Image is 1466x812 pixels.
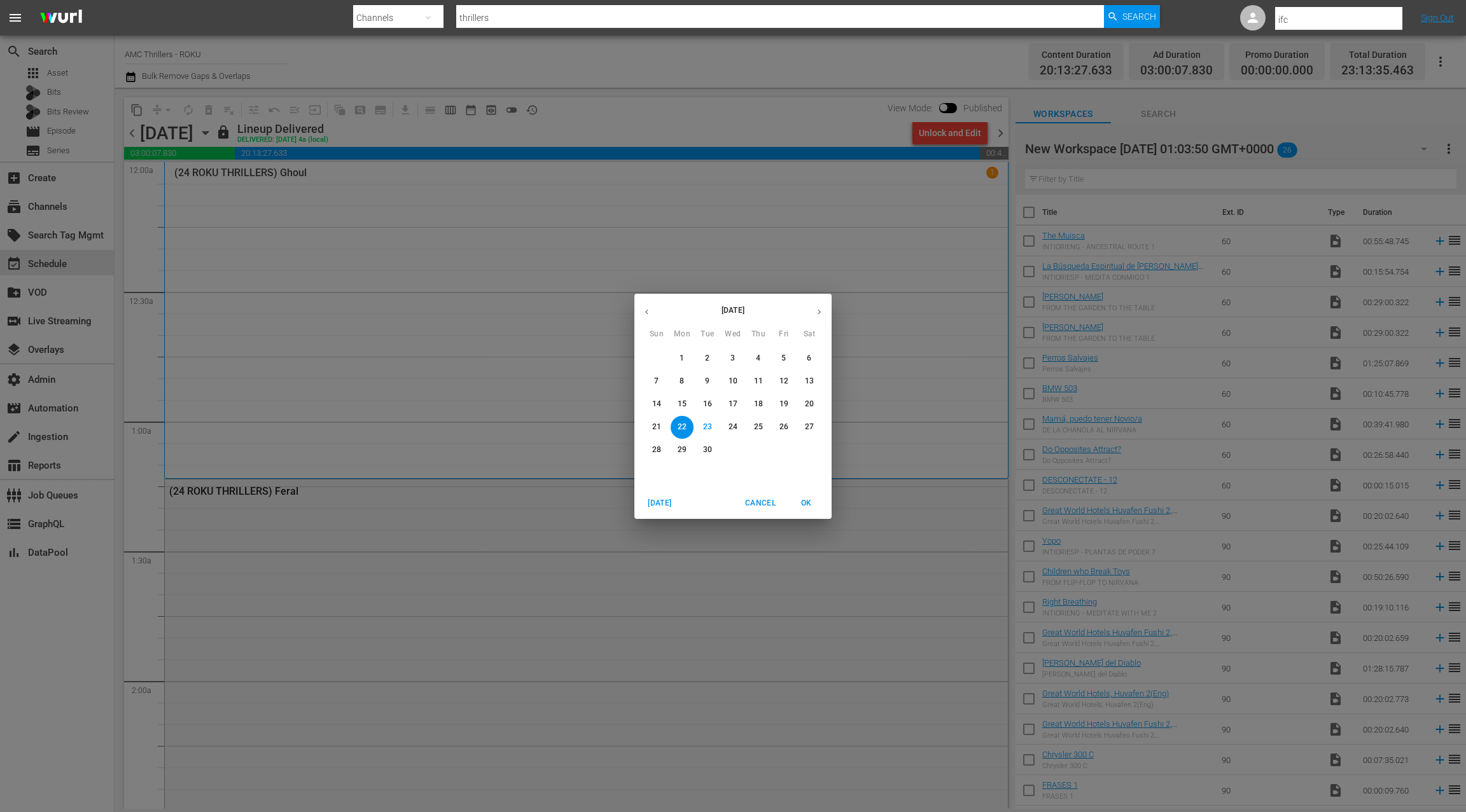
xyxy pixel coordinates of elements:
[722,370,744,393] button: 10
[747,393,770,416] button: 18
[805,399,814,409] p: 20
[745,497,776,510] span: Cancel
[740,493,781,514] button: Cancel
[798,393,821,416] button: 20
[772,328,795,341] span: Fri
[639,493,680,514] button: [DATE]
[696,416,719,439] button: 23
[696,347,719,370] button: 2
[652,444,661,455] p: 28
[645,393,668,416] button: 14
[678,422,687,432] p: 22
[703,399,712,409] p: 16
[786,493,827,514] button: OK
[680,376,684,387] p: 8
[705,376,709,387] p: 9
[722,328,744,341] span: Wed
[747,416,770,439] button: 25
[678,399,687,409] p: 15
[645,497,675,510] span: [DATE]
[729,376,737,387] p: 10
[705,353,709,364] p: 2
[652,399,661,409] p: 14
[671,416,694,439] button: 22
[696,393,719,416] button: 16
[654,376,659,387] p: 7
[805,422,814,432] p: 27
[798,328,821,341] span: Sat
[678,444,687,455] p: 29
[671,328,694,341] span: Mon
[722,416,744,439] button: 24
[31,3,92,33] img: ans4CAIJ8jUAAAAAAAAAAAAAAAAAAAAAAAAgQb4GAAAAAAAAAAAAAAAAAAAAAAAAJMjXAAAAAAAAAAAAAAAAAAAAAAAAgAT5G...
[729,399,737,409] p: 17
[703,422,712,432] p: 23
[747,328,770,341] span: Thu
[754,399,763,409] p: 18
[671,439,694,462] button: 29
[779,399,788,409] p: 19
[781,353,786,364] p: 5
[772,416,795,439] button: 26
[772,370,795,393] button: 12
[722,393,744,416] button: 17
[807,353,811,364] p: 6
[798,416,821,439] button: 27
[772,347,795,370] button: 5
[1122,5,1156,28] span: Search
[756,353,760,364] p: 4
[798,347,821,370] button: 6
[747,370,770,393] button: 11
[696,439,719,462] button: 30
[671,393,694,416] button: 15
[696,370,719,393] button: 9
[645,439,668,462] button: 28
[1421,13,1454,23] a: Sign Out
[722,347,744,370] button: 3
[730,353,735,364] p: 3
[729,422,737,432] p: 24
[754,376,763,387] p: 11
[779,376,788,387] p: 12
[754,422,763,432] p: 25
[798,370,821,393] button: 13
[772,393,795,416] button: 19
[8,10,23,25] span: menu
[779,422,788,432] p: 26
[703,444,712,455] p: 30
[805,376,814,387] p: 13
[671,347,694,370] button: 1
[659,305,807,316] p: [DATE]
[747,347,770,370] button: 4
[696,328,719,341] span: Tue
[652,422,661,432] p: 21
[791,497,821,510] span: OK
[645,328,668,341] span: Sun
[680,353,684,364] p: 1
[645,416,668,439] button: 21
[671,370,694,393] button: 8
[645,370,668,393] button: 7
